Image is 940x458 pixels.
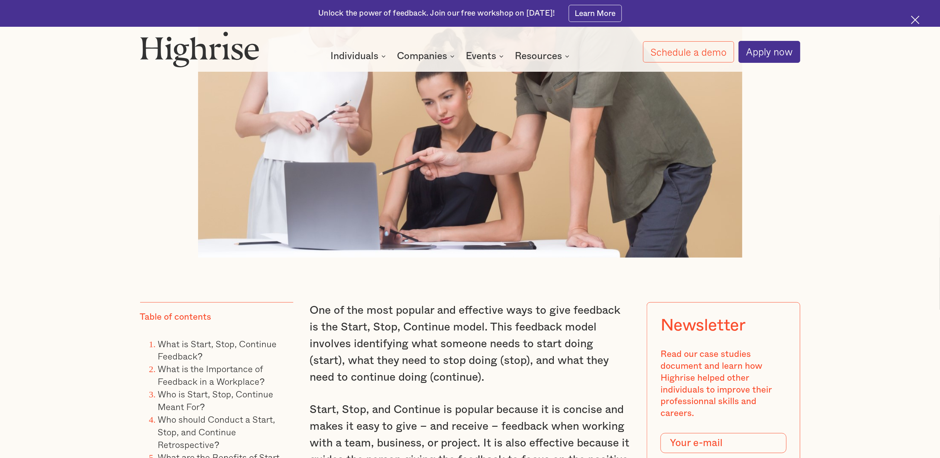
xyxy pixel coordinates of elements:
div: Unlock the power of feedback. Join our free workshop on [DATE]! [318,8,555,19]
a: Learn More [569,5,622,22]
img: Highrise logo [140,31,259,67]
input: Your e-mail [660,433,786,453]
div: Companies [397,52,457,61]
img: Cross icon [911,16,920,24]
p: One of the most popular and effective ways to give feedback is the Start, Stop, Continue model. T... [310,302,630,386]
a: Who should Conduct a Start, Stop, and Continue Retrospective? [158,412,275,451]
div: Table of contents [140,312,211,323]
a: What is the Importance of Feedback in a Workplace? [158,362,265,388]
a: Schedule a demo [643,41,734,63]
div: Resources [515,52,572,61]
a: Apply now [739,41,800,62]
a: What is Start, Stop, Continue Feedback? [158,337,277,363]
div: Events [466,52,506,61]
div: Resources [515,52,562,61]
div: Events [466,52,496,61]
div: Individuals [330,52,378,61]
div: Companies [397,52,447,61]
div: Read our case studies document and learn how Highrise helped other individuals to improve their p... [660,349,786,420]
div: Newsletter [660,316,746,335]
div: Individuals [330,52,388,61]
a: Who is Start, Stop, Continue Meant For? [158,387,274,413]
